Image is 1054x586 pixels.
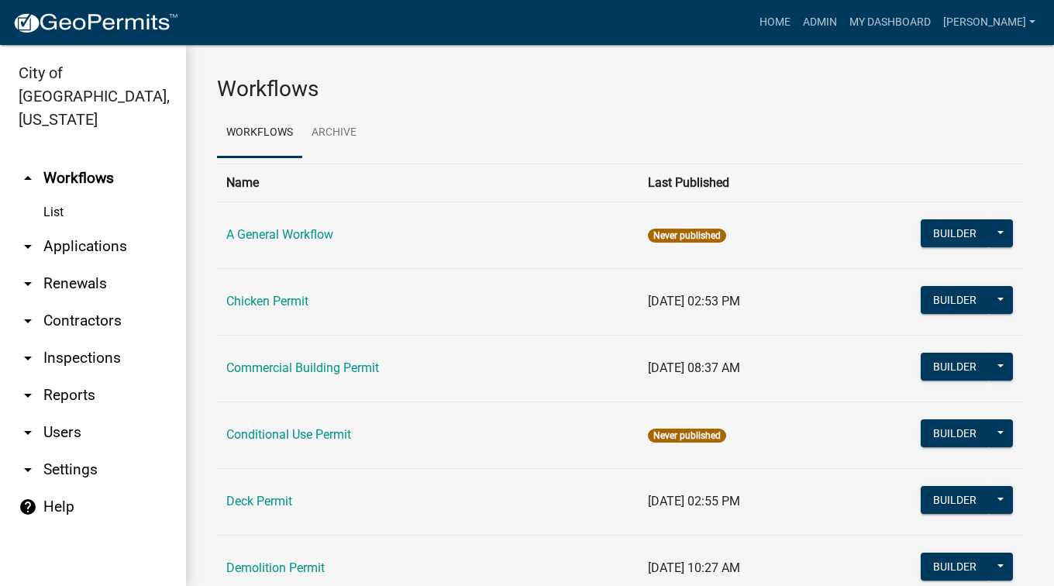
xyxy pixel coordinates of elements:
[19,460,37,479] i: arrow_drop_down
[226,560,325,575] a: Demolition Permit
[639,164,884,202] th: Last Published
[648,494,740,508] span: [DATE] 02:55 PM
[648,229,726,243] span: Never published
[921,286,989,314] button: Builder
[753,8,797,37] a: Home
[19,312,37,330] i: arrow_drop_down
[19,349,37,367] i: arrow_drop_down
[797,8,843,37] a: Admin
[648,294,740,309] span: [DATE] 02:53 PM
[226,294,308,309] a: Chicken Permit
[648,429,726,443] span: Never published
[937,8,1042,37] a: [PERSON_NAME]
[217,109,302,158] a: Workflows
[19,237,37,256] i: arrow_drop_down
[19,423,37,442] i: arrow_drop_down
[217,164,639,202] th: Name
[302,109,366,158] a: Archive
[226,360,379,375] a: Commercial Building Permit
[648,560,740,575] span: [DATE] 10:27 AM
[226,494,292,508] a: Deck Permit
[921,419,989,447] button: Builder
[921,353,989,381] button: Builder
[19,169,37,188] i: arrow_drop_up
[19,386,37,405] i: arrow_drop_down
[19,498,37,516] i: help
[19,274,37,293] i: arrow_drop_down
[648,360,740,375] span: [DATE] 08:37 AM
[226,427,351,442] a: Conditional Use Permit
[226,227,333,242] a: A General Workflow
[217,76,1023,102] h3: Workflows
[921,219,989,247] button: Builder
[921,553,989,581] button: Builder
[843,8,937,37] a: My Dashboard
[921,486,989,514] button: Builder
